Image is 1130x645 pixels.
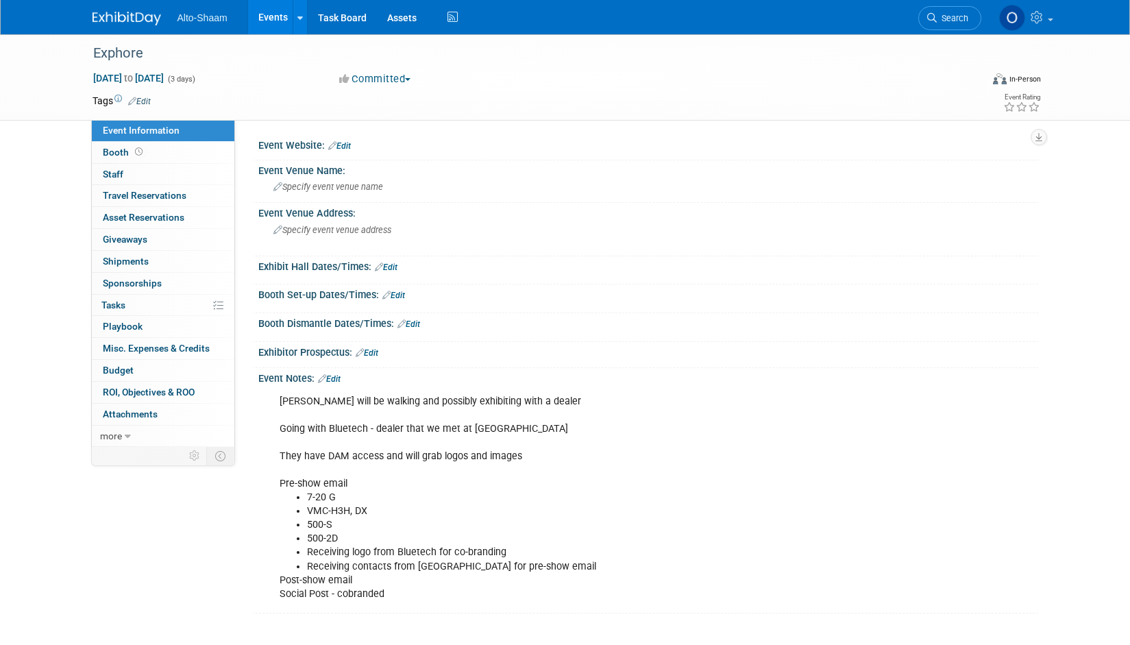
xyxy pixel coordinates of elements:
[92,360,234,381] a: Budget
[92,120,234,141] a: Event Information
[103,365,134,376] span: Budget
[375,263,397,272] a: Edit
[307,532,879,546] li: 500-2D
[258,203,1038,220] div: Event Venue Address:
[92,185,234,206] a: Travel Reservations
[318,374,341,384] a: Edit
[92,295,234,316] a: Tasks
[93,72,164,84] span: [DATE] [DATE]
[307,546,879,559] li: Receiving logo from Bluetech for co-branding
[167,75,195,84] span: (3 days)
[382,291,405,300] a: Edit
[334,72,416,86] button: Committed
[258,135,1038,153] div: Event Website:
[92,229,234,250] a: Giveaways
[93,12,161,25] img: ExhibitDay
[100,430,122,441] span: more
[103,387,195,398] span: ROI, Objectives & ROO
[103,256,149,267] span: Shipments
[307,560,879,574] li: Receiving contacts from [GEOGRAPHIC_DATA] for pre-show email
[328,141,351,151] a: Edit
[258,368,1038,386] div: Event Notes:
[307,518,879,532] li: 500-S
[183,447,207,465] td: Personalize Event Tab Strip
[307,491,879,504] li: 7-20 G
[92,273,234,294] a: Sponsorships
[101,300,125,311] span: Tasks
[397,319,420,329] a: Edit
[92,251,234,272] a: Shipments
[258,313,1038,331] div: Booth Dismantle Dates/Times:
[1009,74,1041,84] div: In-Person
[92,207,234,228] a: Asset Reservations
[307,504,879,518] li: VMC-H3H, DX
[128,97,151,106] a: Edit
[92,164,234,185] a: Staff
[88,41,961,66] div: Exphore
[937,13,968,23] span: Search
[993,73,1007,84] img: Format-Inperson.png
[258,256,1038,274] div: Exhibit Hall Dates/Times:
[177,12,228,23] span: Alto-Shaam
[92,382,234,403] a: ROI, Objectives & ROO
[103,409,158,419] span: Attachments
[900,71,1042,92] div: Event Format
[103,190,186,201] span: Travel Reservations
[103,278,162,289] span: Sponsorships
[103,125,180,136] span: Event Information
[92,338,234,359] a: Misc. Expenses & Credits
[122,73,135,84] span: to
[103,343,210,354] span: Misc. Expenses & Credits
[92,142,234,163] a: Booth
[103,212,184,223] span: Asset Reservations
[258,160,1038,178] div: Event Venue Name:
[1003,94,1040,101] div: Event Rating
[132,147,145,157] span: Booth not reserved yet
[258,342,1038,360] div: Exhibitor Prospectus:
[918,6,981,30] a: Search
[273,182,383,192] span: Specify event venue name
[103,147,145,158] span: Booth
[356,348,378,358] a: Edit
[999,5,1025,31] img: Olivia Strasser
[92,426,234,447] a: more
[206,447,234,465] td: Toggle Event Tabs
[103,234,147,245] span: Giveaways
[92,404,234,425] a: Attachments
[103,321,143,332] span: Playbook
[92,316,234,337] a: Playbook
[258,284,1038,302] div: Booth Set-up Dates/Times:
[270,388,887,608] div: [PERSON_NAME] will be walking and possibly exhibiting with a dealer Going with Bluetech - dealer ...
[93,94,151,108] td: Tags
[103,169,123,180] span: Staff
[273,225,391,235] span: Specify event venue address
